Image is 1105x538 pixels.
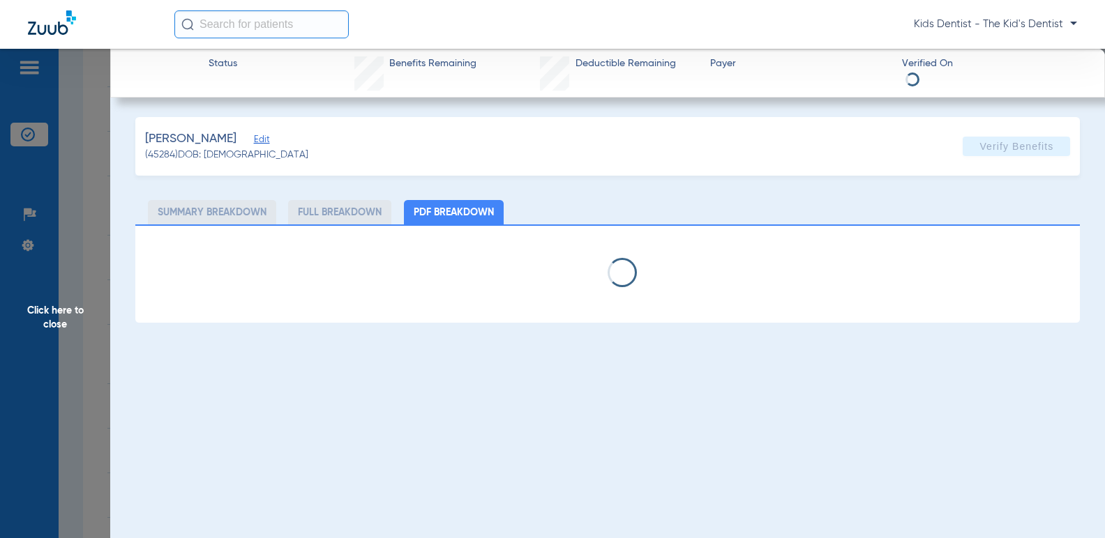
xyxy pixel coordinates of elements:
li: Full Breakdown [288,200,391,224]
span: Payer [710,56,890,71]
span: Kids Dentist - The Kid's Dentist [914,17,1077,31]
img: Search Icon [181,18,194,31]
input: Search for patients [174,10,349,38]
li: Summary Breakdown [148,200,276,224]
span: Deductible Remaining [576,56,676,71]
span: Edit [254,134,266,148]
li: PDF Breakdown [404,200,504,224]
span: Verified On [902,56,1082,71]
img: Zuub Logo [28,10,76,35]
span: Benefits Remaining [389,56,476,71]
span: [PERSON_NAME] [145,130,236,148]
iframe: Chat Widget [1035,471,1105,538]
span: (45284) DOB: [DEMOGRAPHIC_DATA] [145,148,308,162]
span: Status [209,56,237,71]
